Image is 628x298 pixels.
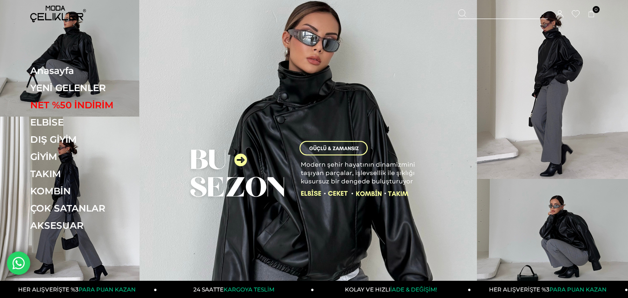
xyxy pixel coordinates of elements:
[30,82,158,93] a: YENİ GELENLER
[588,11,595,18] a: 0
[30,99,158,111] a: NET %50 İNDİRİM
[157,281,314,298] a: 24 SAATTEKARGOYA TESLİM
[30,168,158,179] a: TAKIM
[79,286,136,293] span: PARA PUAN KAZAN
[30,151,158,162] a: GİYİM
[224,286,274,293] span: KARGOYA TESLİM
[471,281,628,298] a: HER ALIŞVERİŞTE %3PARA PUAN KAZAN
[30,220,158,231] a: AKSESUAR
[390,286,437,293] span: İADE & DEĞİŞİM!
[30,203,158,214] a: ÇOK SATANLAR
[30,6,86,22] img: logo
[314,281,471,298] a: KOLAY VE HIZLIİADE & DEĞİŞİM!
[549,286,607,293] span: PARA PUAN KAZAN
[30,134,158,145] a: DIŞ GİYİM
[593,6,600,13] span: 0
[30,117,158,128] a: ELBİSE
[30,65,158,76] a: Anasayfa
[30,185,158,197] a: KOMBİN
